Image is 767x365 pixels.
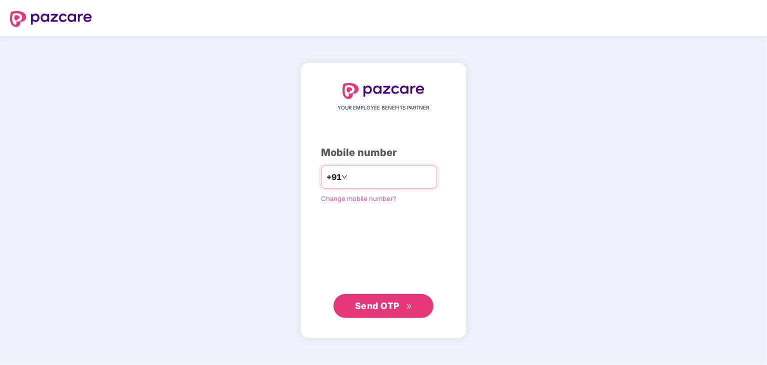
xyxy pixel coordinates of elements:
[333,294,433,318] button: Send OTPdouble-right
[321,194,396,202] a: Change mobile number?
[321,145,446,160] div: Mobile number
[10,11,92,27] img: logo
[406,303,412,310] span: double-right
[326,171,341,183] span: +91
[342,83,424,99] img: logo
[338,104,429,112] span: YOUR EMPLOYEE BENEFITS PARTNER
[341,174,347,180] span: down
[355,300,399,311] span: Send OTP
